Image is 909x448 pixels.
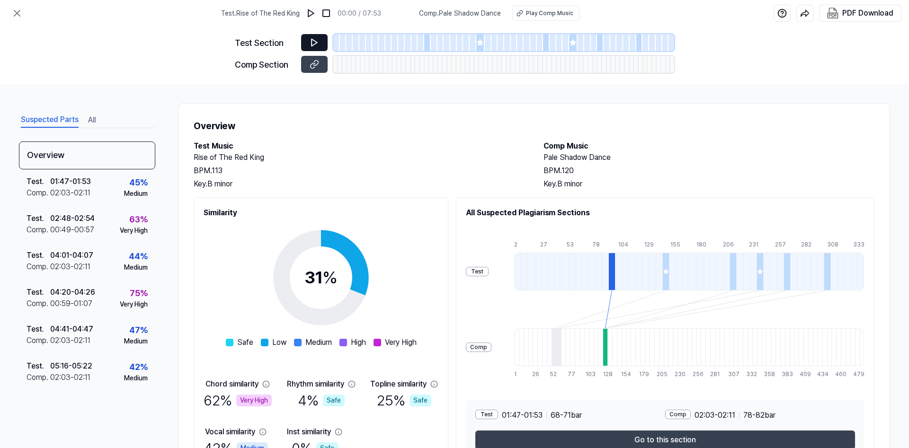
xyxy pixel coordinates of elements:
[370,378,427,390] div: Topline similarity
[129,324,148,336] div: 47 %
[50,261,90,272] div: 02:03 - 02:11
[235,36,295,49] div: Test Section
[696,240,703,249] div: 180
[130,287,148,299] div: 75 %
[827,240,834,249] div: 308
[540,240,547,249] div: 27
[743,410,775,421] span: 78 - 82 bar
[129,360,148,373] div: 42 %
[287,426,331,438] div: Inst similarity
[27,224,50,236] div: Comp .
[21,113,79,128] button: Suspected Parts
[129,176,148,189] div: 45 %
[544,141,874,152] h2: Comp Music
[723,240,730,249] div: 206
[512,6,579,21] button: Play Comp Music
[237,337,253,348] span: Safe
[695,410,735,421] span: 02:03 - 02:11
[27,176,50,187] div: Test .
[853,370,864,378] div: 479
[124,263,148,272] div: Medium
[618,240,625,249] div: 104
[775,240,782,249] div: 257
[50,213,95,224] div: 02:48 - 02:54
[50,360,92,372] div: 05:16 - 05:22
[817,370,822,378] div: 434
[592,240,599,249] div: 78
[236,395,272,406] div: Very High
[204,207,438,219] h2: Similarity
[827,8,838,19] img: PDF Download
[475,410,498,419] div: Test
[50,324,93,335] div: 04:41 - 04:47
[204,390,272,411] div: 62 %
[287,378,344,390] div: Rhythm similarity
[194,119,874,133] h1: Overview
[551,410,582,421] span: 68 - 71 bar
[377,390,431,411] div: 25 %
[657,370,661,378] div: 205
[50,287,95,298] div: 04:20 - 04:26
[603,370,608,378] div: 128
[777,9,787,18] img: help
[466,267,489,276] div: Test
[621,370,626,378] div: 154
[419,9,501,18] span: Comp . Pale Shadow Dance
[568,370,572,378] div: 77
[88,113,96,128] button: All
[124,373,148,383] div: Medium
[194,152,525,163] h2: Rise of The Red King
[272,337,286,348] span: Low
[19,141,155,169] div: Overview
[746,370,751,378] div: 332
[801,240,808,249] div: 282
[532,370,537,378] div: 26
[27,261,50,272] div: Comp .
[27,372,50,383] div: Comp .
[50,187,90,199] div: 02:03 - 02:11
[27,335,50,346] div: Comp .
[27,213,50,224] div: Test .
[27,360,50,372] div: Test .
[351,337,366,348] span: High
[639,370,644,378] div: 179
[835,370,840,378] div: 460
[305,337,332,348] span: Medium
[194,165,525,176] div: BPM. 113
[27,187,50,199] div: Comp .
[514,240,521,249] div: 2
[124,189,148,199] div: Medium
[550,370,554,378] div: 52
[526,9,573,18] div: Play Comp Music
[323,395,345,406] div: Safe
[321,9,331,18] img: stop
[306,9,316,18] img: play
[50,298,92,309] div: 00:59 - 01:07
[27,324,50,335] div: Test .
[205,426,255,438] div: Vocal similarity
[194,178,525,190] div: Key. B minor
[502,410,543,421] span: 01:47 - 01:53
[50,335,90,346] div: 02:03 - 02:11
[124,336,148,346] div: Medium
[544,165,874,176] div: BPM. 120
[800,9,810,18] img: share
[728,370,733,378] div: 307
[466,207,864,219] h2: All Suspected Plagiarism Sections
[120,299,148,309] div: Very High
[298,390,345,411] div: 4 %
[586,370,590,378] div: 103
[710,370,715,378] div: 281
[544,152,874,163] h2: Pale Shadow Dance
[749,240,756,249] div: 231
[205,378,258,390] div: Chord similarity
[50,250,93,261] div: 04:01 - 04:07
[338,9,381,18] div: 00:00 / 07:53
[853,240,864,249] div: 333
[129,250,148,263] div: 44 %
[693,370,697,378] div: 256
[304,265,338,290] div: 31
[544,178,874,190] div: Key. B minor
[221,9,300,18] span: Test . Rise of The Red King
